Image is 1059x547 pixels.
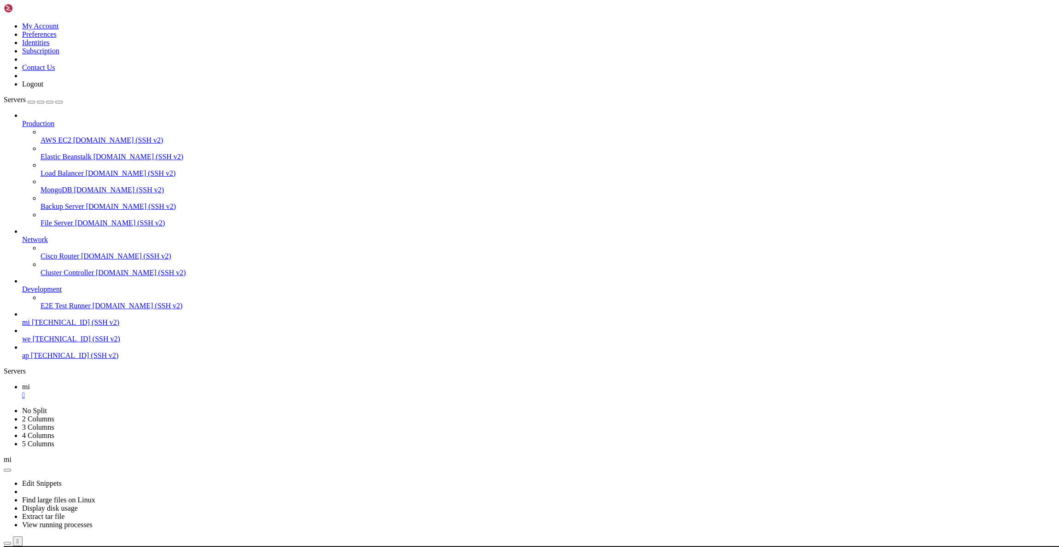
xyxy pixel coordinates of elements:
[22,335,31,343] span: we
[41,161,1055,178] li: Load Balancer [DOMAIN_NAME] (SSH v2)
[4,165,940,173] x-row: 113 of these updates are standard security updates.
[22,120,1055,128] a: Production
[4,249,940,257] x-row: root@bizarresmash:~#
[22,318,30,326] span: mi
[22,440,54,448] a: 5 Columns
[22,432,54,439] a: 4 Columns
[4,96,26,104] span: Servers
[41,153,92,161] span: Elastic Beanstalk
[13,536,23,546] button: 
[4,96,63,104] a: Servers
[22,512,64,520] a: Extract tar file
[4,73,940,81] x-row: Usage of /: 48.4% of 29.44GB Users logged in: 1
[41,294,1055,310] li: E2E Test Runner [DOMAIN_NAME] (SSH v2)
[41,244,1055,260] li: Cisco Router [DOMAIN_NAME] (SSH v2)
[41,252,79,260] span: Cisco Router
[4,219,940,226] x-row: The list of available updates is more than a week old.
[22,63,55,71] a: Contact Us
[41,144,1055,161] li: Elastic Beanstalk [DOMAIN_NAME] (SSH v2)
[41,219,73,227] span: File Server
[41,260,1055,277] li: Cluster Controller [DOMAIN_NAME] (SSH v2)
[4,88,940,96] x-row: Swap usage: 72% IPv6 address for ens3: [TECHNICAL_ID]
[22,277,1055,310] li: Development
[4,35,940,42] x-row: * Support: [URL][DOMAIN_NAME]
[41,169,84,177] span: Load Balancer
[22,407,47,415] a: No Split
[4,111,940,119] x-row: just raised the bar for easy, resilient and secure K8s cluster deployment.
[22,236,1055,244] a: Network
[41,269,1055,277] a: Cluster Controller [DOMAIN_NAME] (SSH v2)
[22,80,43,88] a: Logout
[22,327,1055,343] li: we [TECHNICAL_ID] (SSH v2)
[86,169,176,177] span: [DOMAIN_NAME] (SSH v2)
[86,249,89,257] div: (21, 32)
[4,50,940,58] x-row: System information as of [DATE]
[22,22,59,30] a: My Account
[22,521,93,529] a: View running processes
[22,318,1055,327] a: mi [TECHNICAL_ID] (SSH v2)
[41,136,1055,144] a: AWS EC2 [DOMAIN_NAME] (SSH v2)
[4,81,940,88] x-row: Memory usage: 48% IPv4 address for ens3: [TECHNICAL_ID]
[22,423,54,431] a: 3 Columns
[41,186,72,194] span: MongoDB
[4,142,940,150] x-row: Expanded Security Maintenance for Applications is not enabled.
[4,157,940,165] x-row: 207 updates can be applied immediately.
[22,383,1055,399] a: mi
[4,226,940,234] x-row: To check for new updates run: sudo apt update
[41,194,1055,211] li: Backup Server [DOMAIN_NAME] (SSH v2)
[22,415,54,423] a: 2 Columns
[22,236,48,243] span: Network
[41,252,1055,260] a: Cisco Router [DOMAIN_NAME] (SSH v2)
[41,211,1055,227] li: File Server [DOMAIN_NAME] (SSH v2)
[93,153,184,161] span: [DOMAIN_NAME] (SSH v2)
[22,111,1055,227] li: Production
[22,47,59,55] a: Subscription
[22,391,1055,399] a: 
[22,310,1055,327] li: mi [TECHNICAL_ID] (SSH v2)
[4,367,1055,375] div: Servers
[4,242,940,249] x-row: Last login: [DATE] from [TECHNICAL_ID]
[41,302,91,310] span: E2E Test Runner
[4,188,940,196] x-row: Enable ESM Apps to receive additional future security updates.
[4,4,57,13] img: Shellngn
[41,186,1055,194] a: MongoDB [DOMAIN_NAME] (SSH v2)
[41,153,1055,161] a: Elastic Beanstalk [DOMAIN_NAME] (SSH v2)
[4,173,940,180] x-row: To see these additional updates run: apt list --upgradable
[22,343,1055,360] li: ap [TECHNICAL_ID] (SSH v2)
[22,504,78,512] a: Display disk usage
[22,496,95,504] a: Find large files on Linux
[41,202,84,210] span: Backup Server
[4,196,940,203] x-row: See [URL][DOMAIN_NAME] or run: sudo pro status
[22,120,54,127] span: Production
[41,219,1055,227] a: File Server [DOMAIN_NAME] (SSH v2)
[41,269,94,276] span: Cluster Controller
[22,227,1055,277] li: Network
[4,65,940,73] x-row: System load: 0.07 Processes: 106
[86,202,176,210] span: [DOMAIN_NAME] (SSH v2)
[22,383,30,391] span: mi
[22,351,1055,360] a: ap [TECHNICAL_ID] (SSH v2)
[4,4,940,12] x-row: Welcome to Ubuntu 24.04.1 LTS (GNU/Linux 6.8.0-48-generic x86_64)
[22,285,1055,294] a: Development
[22,479,62,487] a: Edit Snippets
[22,351,29,359] span: ap
[4,455,12,463] span: mi
[22,335,1055,343] a: we [TECHNICAL_ID] (SSH v2)
[22,39,50,46] a: Identities
[96,269,186,276] span: [DOMAIN_NAME] (SSH v2)
[81,252,171,260] span: [DOMAIN_NAME] (SSH v2)
[22,285,62,293] span: Development
[41,202,1055,211] a: Backup Server [DOMAIN_NAME] (SSH v2)
[41,178,1055,194] li: MongoDB [DOMAIN_NAME] (SSH v2)
[73,136,163,144] span: [DOMAIN_NAME] (SSH v2)
[93,302,183,310] span: [DOMAIN_NAME] (SSH v2)
[74,186,164,194] span: [DOMAIN_NAME] (SSH v2)
[41,128,1055,144] li: AWS EC2 [DOMAIN_NAME] (SSH v2)
[32,318,119,326] span: [TECHNICAL_ID] (SSH v2)
[41,136,71,144] span: AWS EC2
[4,27,940,35] x-row: * Management: [URL][DOMAIN_NAME]
[41,169,1055,178] a: Load Balancer [DOMAIN_NAME] (SSH v2)
[22,30,57,38] a: Preferences
[4,104,940,111] x-row: * Strictly confined Kubernetes makes edge and IoT secure. Learn how MicroK8s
